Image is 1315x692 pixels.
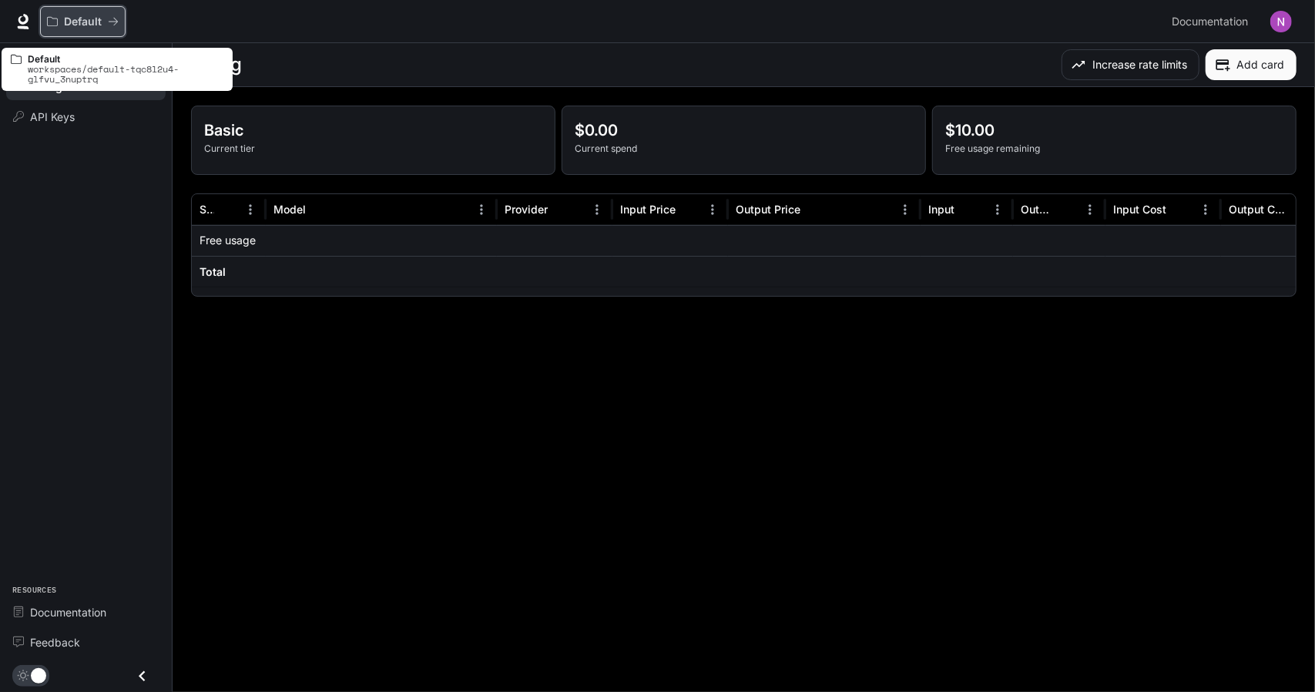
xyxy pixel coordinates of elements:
a: Documentation [1166,6,1260,37]
div: Output Cost [1229,203,1285,216]
div: Model [273,203,306,216]
button: Sort [1168,198,1191,221]
button: Sort [677,198,700,221]
p: Current spend [575,142,913,156]
div: Output Price [736,203,800,216]
button: Sort [802,198,825,221]
p: Default [28,54,223,64]
a: Feedback [6,629,166,656]
div: Input Cost [1113,203,1166,216]
p: Free usage remaining [945,142,1283,156]
p: $10.00 [945,119,1283,142]
button: Close drawer [125,660,159,692]
button: Add card [1206,49,1297,80]
button: Sort [307,198,330,221]
button: Menu [239,198,262,221]
span: API Keys [30,109,75,125]
div: Service [200,203,214,216]
span: Documentation [30,604,106,620]
a: Documentation [6,599,166,626]
span: Dark mode toggle [31,667,46,684]
button: All workspaces [40,6,126,37]
p: Basic [204,119,542,142]
p: Current tier [204,142,542,156]
p: $0.00 [575,119,913,142]
button: Sort [549,198,572,221]
span: Feedback [30,634,80,650]
button: Sort [1286,198,1310,221]
button: Menu [1194,198,1217,221]
button: Sort [956,198,979,221]
button: Menu [986,198,1009,221]
button: Menu [585,198,609,221]
button: Sort [1055,198,1079,221]
button: Increase rate limits [1062,49,1199,80]
p: Free usage [200,233,256,248]
button: Menu [701,198,724,221]
p: Default [64,15,102,29]
p: workspaces/default-tqc8l2u4-glfvu_3nuptrq [28,64,223,84]
div: Output [1021,203,1054,216]
button: Menu [470,198,493,221]
span: Documentation [1172,12,1248,32]
button: Sort [216,198,239,221]
div: Input Price [620,203,676,216]
h6: Total [200,264,226,280]
button: User avatar [1266,6,1297,37]
a: API Keys [6,103,166,130]
img: User avatar [1270,11,1292,32]
button: Menu [894,198,917,221]
div: Input [928,203,954,216]
div: Provider [505,203,548,216]
button: Menu [1079,198,1102,221]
